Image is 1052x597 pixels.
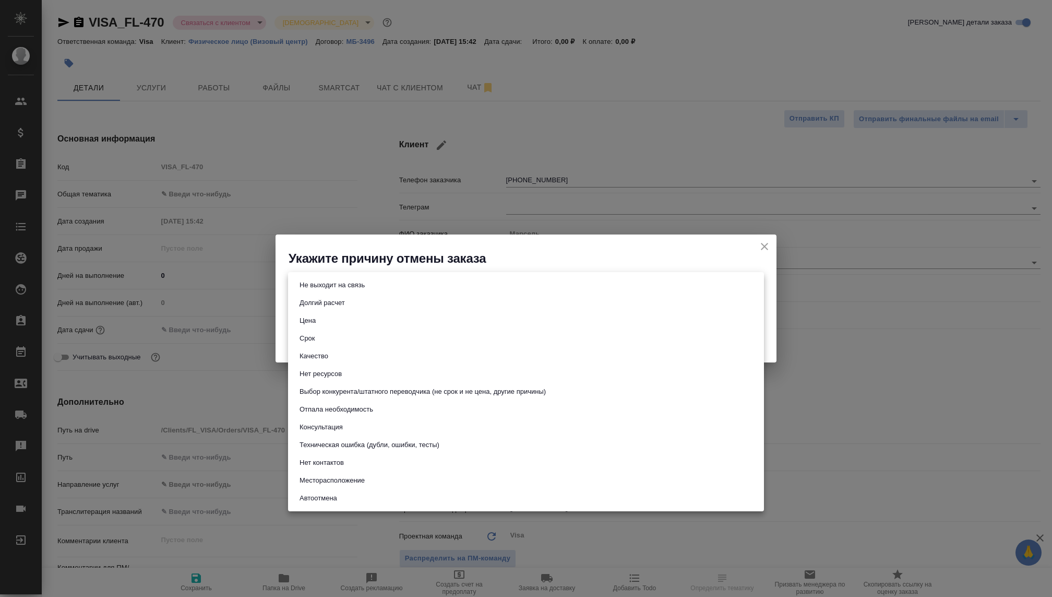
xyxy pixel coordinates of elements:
button: Месторасположение [296,475,368,486]
button: Цена [296,315,319,326]
button: Качество [296,350,331,362]
button: Автоотмена [296,493,340,504]
button: Техническая ошибка (дубли, ошибки, тесты) [296,439,443,451]
button: Не выходит на связь [296,279,368,291]
button: Консультация [296,422,346,433]
button: Нет ресурсов [296,368,345,380]
button: Срок [296,333,318,344]
button: Долгий расчет [296,297,348,309]
button: Нет контактов [296,457,347,469]
button: Отпала необходимость [296,404,376,415]
button: Выбор конкурента/штатного переводчика (не срок и не цена, другие причины) [296,386,549,397]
